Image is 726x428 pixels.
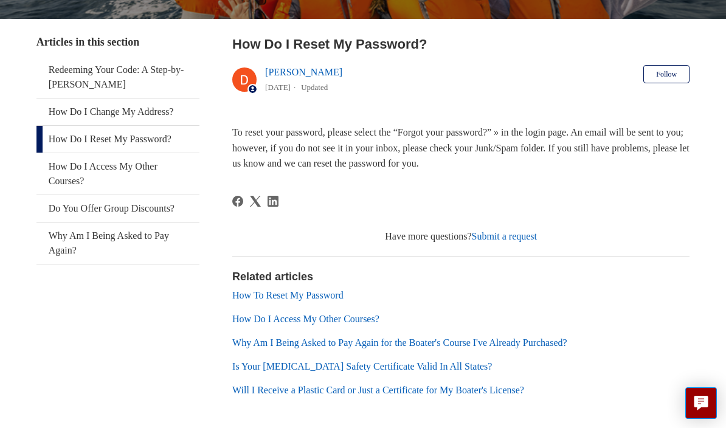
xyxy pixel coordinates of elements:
[232,196,243,207] a: Facebook
[232,337,567,348] a: Why Am I Being Asked to Pay Again for the Boater's Course I've Already Purchased?
[36,223,200,264] a: Why Am I Being Asked to Pay Again?
[232,385,524,395] a: Will I Receive a Plastic Card or Just a Certificate for My Boater's License?
[232,229,690,244] div: Have more questions?
[232,34,690,54] h2: How Do I Reset My Password?
[250,196,261,207] svg: Share this page on X Corp
[268,196,278,207] svg: Share this page on LinkedIn
[232,314,379,324] a: How Do I Access My Other Courses?
[250,196,261,207] a: X Corp
[36,57,200,98] a: Redeeming Your Code: A Step-by-[PERSON_NAME]
[36,153,200,195] a: How Do I Access My Other Courses?
[232,127,690,168] span: To reset your password, please select the “Forgot your password?” » in the login page. An email w...
[36,98,200,125] a: How Do I Change My Address?
[232,269,690,285] h2: Related articles
[232,361,492,371] a: Is Your [MEDICAL_DATA] Safety Certificate Valid In All States?
[268,196,278,207] a: LinkedIn
[36,126,200,153] a: How Do I Reset My Password?
[471,231,537,241] a: Submit a request
[685,387,717,419] button: Live chat
[301,83,328,92] li: Updated
[36,36,139,48] span: Articles in this section
[232,290,344,300] a: How To Reset My Password
[265,83,291,92] time: 03/01/2024, 12:37
[232,196,243,207] svg: Share this page on Facebook
[36,195,200,222] a: Do You Offer Group Discounts?
[643,65,690,83] button: Follow Article
[265,67,342,77] a: [PERSON_NAME]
